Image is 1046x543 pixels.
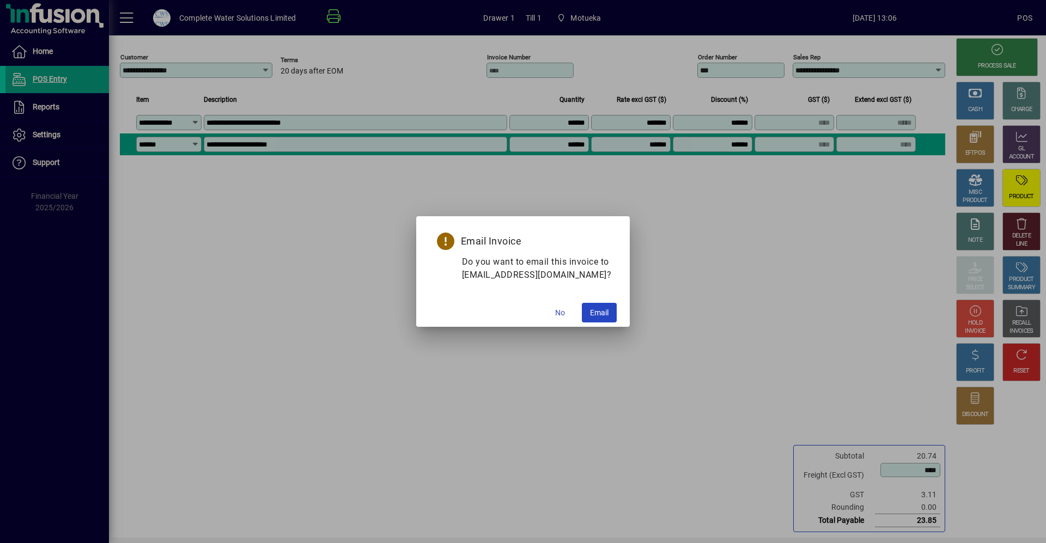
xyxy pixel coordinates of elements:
[462,255,612,282] p: Do you want to email this invoice to [EMAIL_ADDRESS][DOMAIN_NAME]?
[582,303,617,322] button: Email
[435,233,612,250] h5: Email Invoice
[555,307,565,319] span: No
[543,303,577,322] button: No
[590,307,609,319] span: Email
